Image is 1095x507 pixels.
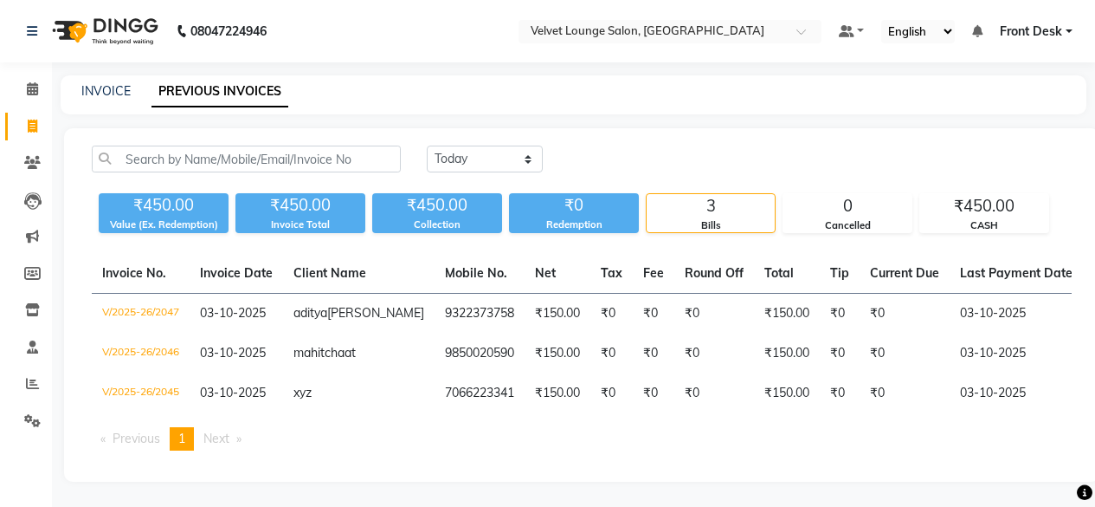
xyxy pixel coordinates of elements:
td: ₹0 [633,374,674,413]
div: 0 [783,194,911,218]
span: 1 [178,431,185,446]
span: 03-10-2025 [200,305,266,321]
div: ₹0 [509,193,639,218]
span: Invoice No. [102,265,166,281]
td: ₹0 [820,334,860,374]
span: Current Due [870,265,939,281]
b: 08047224946 [190,7,267,55]
span: Next [203,431,229,446]
span: 03-10-2025 [200,345,266,361]
div: Bills [647,218,775,233]
td: ₹0 [633,294,674,335]
div: 3 [647,194,775,218]
a: PREVIOUS INVOICES [151,76,288,107]
td: 03-10-2025 [950,334,1083,374]
td: ₹150.00 [754,334,820,374]
span: Net [535,265,556,281]
td: V/2025-26/2045 [92,374,190,413]
a: INVOICE [81,83,131,99]
div: Collection [372,218,502,232]
span: Last Payment Date [960,265,1072,281]
td: ₹150.00 [754,294,820,335]
td: ₹0 [590,294,633,335]
td: ₹0 [860,334,950,374]
td: ₹0 [820,294,860,335]
span: mahit [293,345,325,361]
div: ₹450.00 [372,193,502,218]
span: Mobile No. [445,265,507,281]
div: Redemption [509,218,639,232]
span: Client Name [293,265,366,281]
input: Search by Name/Mobile/Email/Invoice No [92,146,401,172]
td: V/2025-26/2046 [92,334,190,374]
span: Tax [601,265,622,281]
td: ₹0 [590,334,633,374]
span: Invoice Date [200,265,273,281]
div: Value (Ex. Redemption) [99,218,229,232]
div: ₹450.00 [920,194,1048,218]
span: Previous [113,431,160,446]
td: ₹0 [674,294,754,335]
td: 03-10-2025 [950,374,1083,413]
span: xyz [293,385,312,400]
span: chaat [325,345,356,361]
td: ₹150.00 [525,334,590,374]
nav: Pagination [92,427,1072,451]
span: aditya [293,305,327,321]
td: ₹150.00 [754,374,820,413]
span: [PERSON_NAME] [327,305,424,321]
span: Tip [830,265,849,281]
span: Round Off [685,265,744,281]
td: ₹0 [860,294,950,335]
td: ₹0 [860,374,950,413]
td: 03-10-2025 [950,294,1083,335]
span: Front Desk [1000,23,1062,41]
td: ₹0 [590,374,633,413]
td: ₹150.00 [525,374,590,413]
span: 03-10-2025 [200,385,266,400]
div: Cancelled [783,218,911,233]
td: 9850020590 [435,334,525,374]
td: ₹0 [820,374,860,413]
td: ₹0 [633,334,674,374]
span: Fee [643,265,664,281]
img: logo [44,7,163,55]
td: ₹0 [674,374,754,413]
div: CASH [920,218,1048,233]
td: 9322373758 [435,294,525,335]
div: Invoice Total [235,218,365,232]
td: V/2025-26/2047 [92,294,190,335]
td: ₹150.00 [525,294,590,335]
div: ₹450.00 [99,193,229,218]
td: ₹0 [674,334,754,374]
div: ₹450.00 [235,193,365,218]
span: Total [764,265,794,281]
td: 7066223341 [435,374,525,413]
